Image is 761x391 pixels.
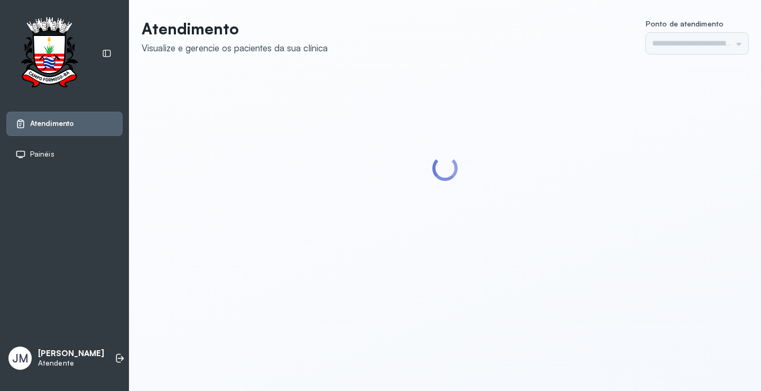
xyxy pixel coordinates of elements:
[15,119,114,129] a: Atendimento
[142,19,328,38] p: Atendimento
[38,359,104,368] p: Atendente
[11,17,87,90] img: Logotipo do estabelecimento
[38,349,104,359] p: [PERSON_NAME]
[12,351,29,365] span: JM
[30,119,74,128] span: Atendimento
[646,19,723,28] span: Ponto de atendimento
[30,150,54,159] span: Painéis
[142,42,328,53] div: Visualize e gerencie os pacientes da sua clínica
